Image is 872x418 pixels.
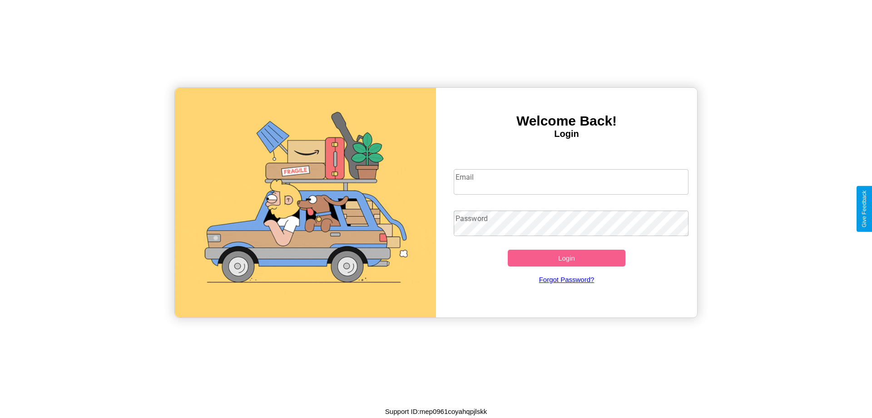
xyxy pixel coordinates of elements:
[861,191,867,227] div: Give Feedback
[508,250,625,267] button: Login
[449,267,684,292] a: Forgot Password?
[175,88,436,317] img: gif
[385,405,487,418] p: Support ID: mep0961coyahqpjlskk
[436,129,697,139] h4: Login
[436,113,697,129] h3: Welcome Back!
